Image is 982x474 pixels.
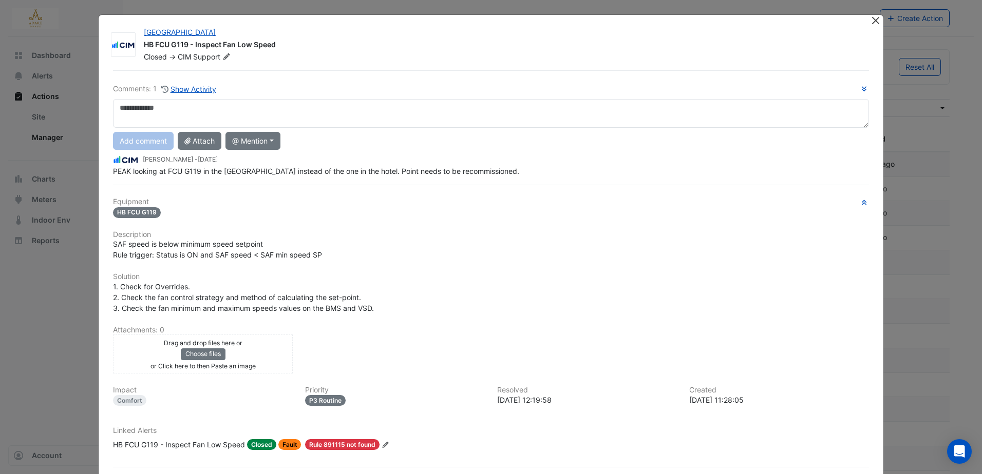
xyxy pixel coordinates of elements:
[143,155,218,164] small: [PERSON_NAME] -
[305,395,346,406] div: P3 Routine
[144,52,167,61] span: Closed
[947,439,972,464] div: Open Intercom Messenger
[113,207,161,218] span: HB FCU G119
[113,282,374,312] span: 1. Check for Overrides. 2. Check the fan control strategy and method of calculating the set-point...
[689,386,869,394] h6: Created
[178,52,191,61] span: CIM
[113,386,293,394] h6: Impact
[113,154,139,166] img: CIM
[689,394,869,405] div: [DATE] 11:28:05
[225,132,280,150] button: @ Mention
[178,132,221,150] button: Attach
[871,15,881,26] button: Close
[198,155,218,163] span: 2025-04-18 11:28:06
[113,272,869,281] h6: Solution
[113,426,869,435] h6: Linked Alerts
[164,339,242,347] small: Drag and drop files here or
[113,83,217,95] div: Comments: 1
[113,197,869,206] h6: Equipment
[382,441,389,449] fa-icon: Edit Linked Alerts
[113,395,146,406] div: Comfort
[305,439,380,450] span: Rule 891115 not found
[113,240,322,259] span: SAF speed is below minimum speed setpoint Rule trigger: Status is ON and SAF speed < SAF min spee...
[144,39,859,52] div: HB FCU G119 - Inspect Fan Low Speed
[278,439,301,450] span: Fault
[169,52,176,61] span: ->
[144,28,216,36] a: [GEOGRAPHIC_DATA]
[497,394,677,405] div: [DATE] 12:19:58
[113,230,869,239] h6: Description
[113,167,519,175] span: PEAK looking at FCU G119 in the [GEOGRAPHIC_DATA] instead of the one in the hotel. Point needs to...
[150,362,256,370] small: or Click here to then Paste an image
[181,348,225,360] button: Choose files
[497,386,677,394] h6: Resolved
[193,52,232,62] span: Support
[305,386,485,394] h6: Priority
[247,439,276,450] span: Closed
[113,439,245,450] div: HB FCU G119 - Inspect Fan Low Speed
[161,83,217,95] button: Show Activity
[113,326,869,334] h6: Attachments: 0
[111,40,135,50] img: CIM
